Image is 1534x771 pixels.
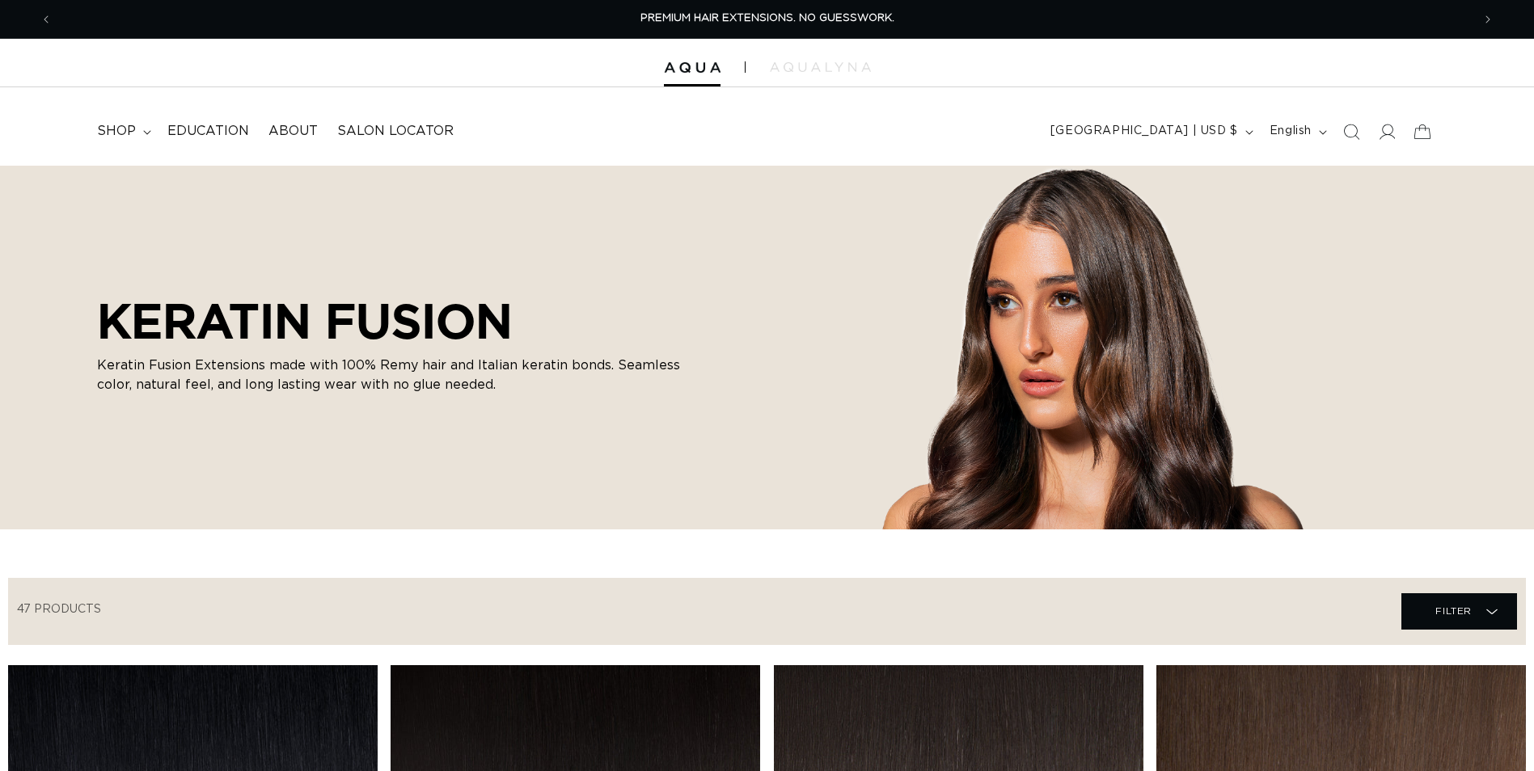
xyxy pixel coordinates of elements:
[97,123,136,140] span: shop
[1050,123,1238,140] span: [GEOGRAPHIC_DATA] | USD $
[268,123,318,140] span: About
[770,62,871,72] img: aqualyna.com
[28,4,64,35] button: Previous announcement
[1270,123,1312,140] span: English
[87,113,158,150] summary: shop
[17,604,101,615] span: 47 products
[640,13,894,23] span: PREMIUM HAIR EXTENSIONS. NO GUESSWORK.
[328,113,463,150] a: Salon Locator
[1260,116,1333,147] button: English
[97,293,712,349] h2: KERATIN FUSION
[167,123,249,140] span: Education
[259,113,328,150] a: About
[97,356,712,394] p: Keratin Fusion Extensions made with 100% Remy hair and Italian keratin bonds. Seamless color, nat...
[1470,4,1506,35] button: Next announcement
[1435,596,1472,626] span: Filter
[1333,114,1369,150] summary: Search
[664,62,721,74] img: Aqua Hair Extensions
[158,113,259,150] a: Education
[337,123,454,140] span: Salon Locator
[1401,593,1517,630] summary: Filter
[1041,116,1260,147] button: [GEOGRAPHIC_DATA] | USD $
